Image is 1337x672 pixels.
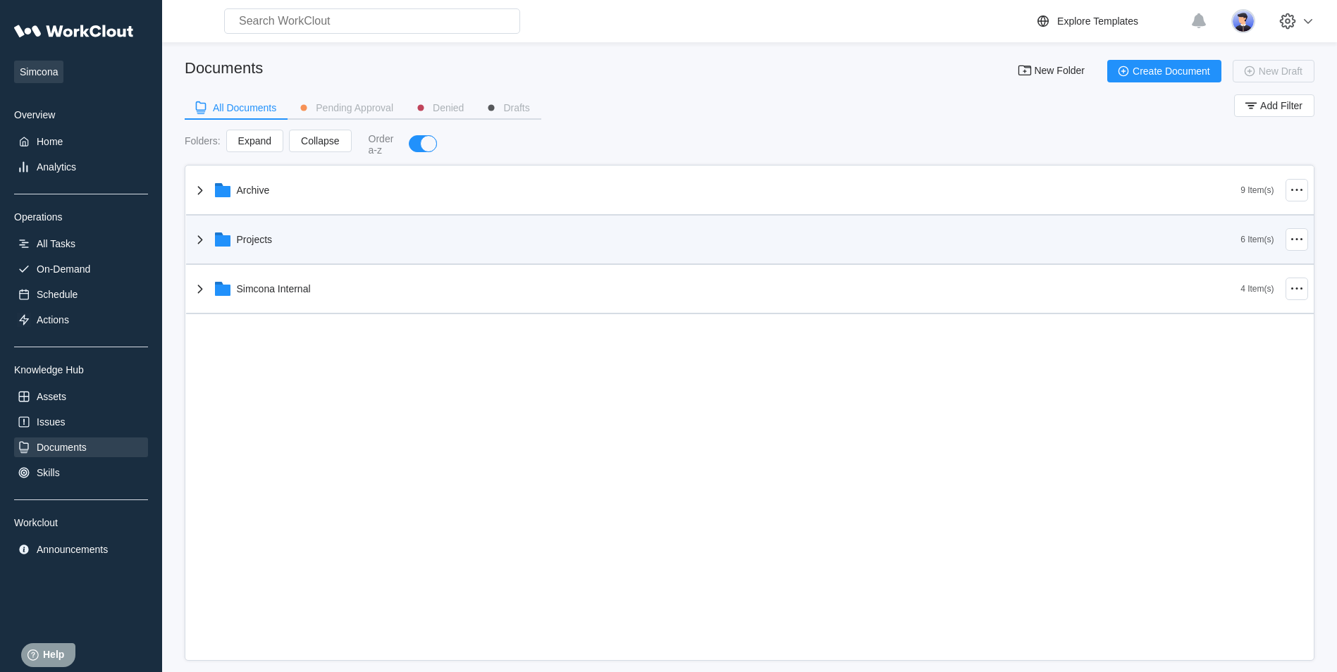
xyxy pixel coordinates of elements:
div: Folders : [185,135,221,147]
button: Pending Approval [288,97,405,118]
div: On-Demand [37,263,90,275]
div: Assets [37,391,66,402]
button: All Documents [185,97,288,118]
div: Archive [237,185,270,196]
a: Schedule [14,285,148,304]
div: Schedule [37,289,78,300]
a: Announcements [14,540,148,559]
button: Denied [405,97,475,118]
span: New Folder [1034,66,1085,77]
div: Workclout [14,517,148,528]
a: Analytics [14,157,148,177]
span: Create Document [1133,66,1210,76]
div: Announcements [37,544,108,555]
button: New Draft [1233,60,1314,82]
div: Denied [433,103,464,113]
span: Collapse [301,136,339,146]
div: 6 Item(s) [1240,235,1274,244]
a: Skills [14,463,148,483]
a: Explore Templates [1035,13,1183,30]
button: Expand [226,130,283,152]
div: Documents [185,59,263,77]
div: Documents [37,442,87,453]
div: Order a-z [369,133,395,156]
button: Drafts [475,97,541,118]
input: Search WorkClout [224,8,520,34]
div: Projects [237,234,273,245]
div: Home [37,136,63,147]
a: All Tasks [14,234,148,254]
button: Create Document [1107,60,1221,82]
button: Add Filter [1234,94,1314,117]
a: Home [14,132,148,151]
div: Simcona Internal [237,283,311,294]
span: Add Filter [1260,101,1302,111]
div: Operations [14,211,148,223]
a: Actions [14,310,148,330]
span: New Draft [1259,66,1302,76]
div: 4 Item(s) [1240,284,1274,294]
div: Drafts [503,103,529,113]
div: Actions [37,314,69,325]
div: Pending Approval [316,103,393,113]
a: On-Demand [14,259,148,279]
a: Documents [14,437,148,457]
div: Knowledge Hub [14,364,148,375]
div: Overview [14,109,148,120]
img: user-5.png [1231,9,1255,33]
a: Assets [14,387,148,406]
div: Skills [37,467,60,478]
button: Collapse [289,130,351,152]
div: Analytics [37,161,76,173]
div: 9 Item(s) [1240,185,1274,195]
span: Expand [238,136,271,146]
span: Simcona [14,61,63,83]
div: All Documents [213,103,276,113]
div: Explore Templates [1057,15,1138,27]
button: New Folder [1009,60,1096,82]
a: Issues [14,412,148,432]
div: Issues [37,416,65,428]
div: All Tasks [37,238,75,249]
